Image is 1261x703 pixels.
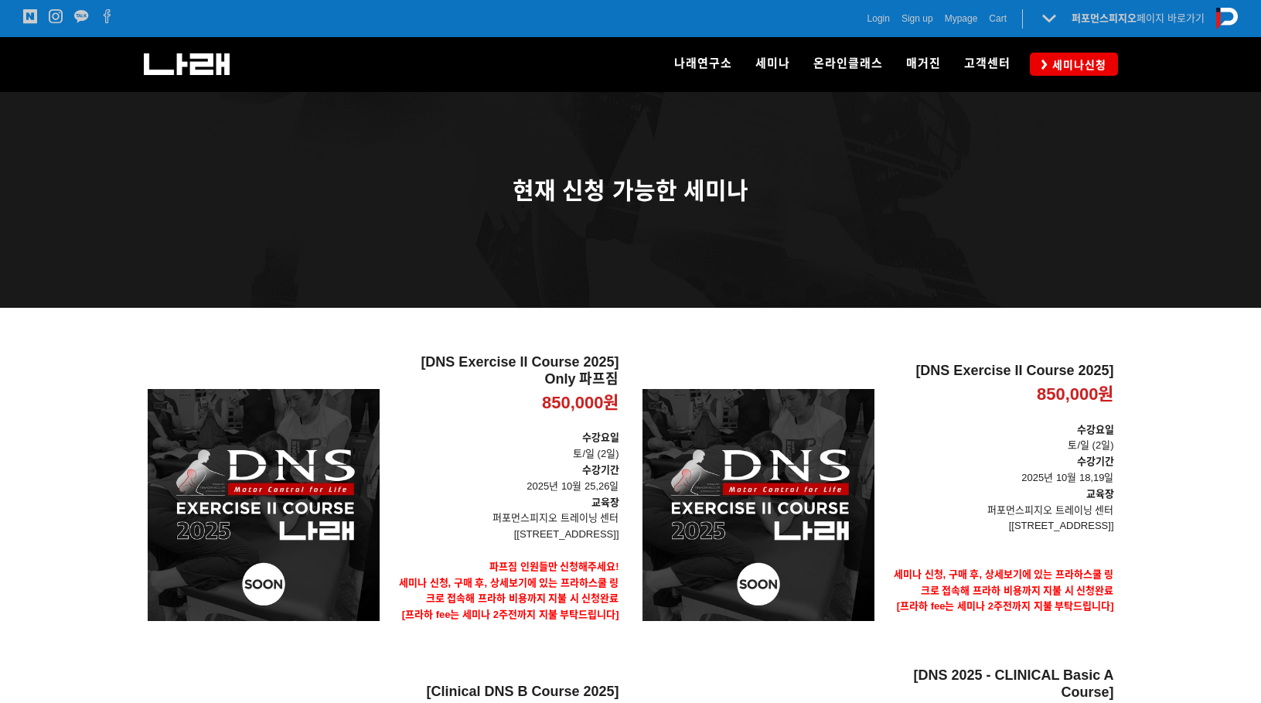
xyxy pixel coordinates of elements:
[582,432,619,443] strong: 수강요일
[663,37,744,91] a: 나래연구소
[886,503,1114,519] p: 퍼포먼스피지오 트레이닝 센터
[391,430,619,462] p: 토/일 (2일)
[894,568,1114,596] strong: 세미나 신청, 구매 후, 상세보기에 있는 프라하스쿨 링크로 접속해 프라하 비용까지 지불 시 신청완료
[542,392,619,415] p: 850,000원
[489,561,619,572] strong: 파프짐 인원들만 신청해주세요!
[1072,12,1205,24] a: 퍼포먼스피지오페이지 바로가기
[813,56,883,70] span: 온라인클래스
[886,422,1114,455] p: 토/일 (2일)
[886,363,1114,380] h2: [DNS Exercise II Course 2025]
[802,37,895,91] a: 온라인클래스
[1077,424,1114,435] strong: 수강요일
[1072,12,1137,24] strong: 퍼포먼스피지오
[945,11,978,26] a: Mypage
[744,37,802,91] a: 세미나
[513,178,748,203] span: 현재 신청 가능한 세미나
[989,11,1007,26] a: Cart
[1077,456,1114,467] strong: 수강기간
[1048,57,1106,73] span: 세미나신청
[391,510,619,527] p: 퍼포먼스피지오 트레이닝 센터
[391,462,619,495] p: 2025년 10월 25,26일
[953,37,1022,91] a: 고객센터
[897,600,1114,612] span: [프라하 fee는 세미나 2주전까지 지불 부탁드립니다]
[674,56,732,70] span: 나래연구소
[391,354,619,387] h2: [DNS Exercise II Course 2025] Only 파프짐
[1037,384,1114,406] p: 850,000원
[391,527,619,543] p: [[STREET_ADDRESS]]
[886,363,1114,647] a: [DNS Exercise II Course 2025] 850,000원 수강요일토/일 (2일)수강기간 2025년 10월 18,19일교육장퍼포먼스피지오 트레이닝 센터[[STREE...
[886,667,1114,701] h2: [DNS 2025 - CLINICAL Basic A Course]
[1030,53,1118,75] a: 세미나신청
[582,464,619,476] strong: 수강기간
[906,56,941,70] span: 매거진
[402,609,619,620] span: [프라하 fee는 세미나 2주전까지 지불 부탁드립니다]
[399,577,619,605] strong: 세미나 신청, 구매 후, 상세보기에 있는 프라하스쿨 링크로 접속해 프라하 비용까지 지불 시 신청완료
[391,684,619,701] h2: [Clinical DNS B Course 2025]
[901,11,933,26] a: Sign up
[591,497,619,508] strong: 교육장
[895,37,953,91] a: 매거진
[755,56,790,70] span: 세미나
[391,354,619,655] a: [DNS Exercise II Course 2025] Only 파프짐 850,000원 수강요일토/일 (2일)수강기간 2025년 10월 25,26일교육장퍼포먼스피지오 트레이닝 ...
[867,11,890,26] a: Login
[1086,488,1114,500] strong: 교육장
[964,56,1011,70] span: 고객센터
[886,454,1114,486] p: 2025년 10월 18,19일
[886,518,1114,534] p: [[STREET_ADDRESS]]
